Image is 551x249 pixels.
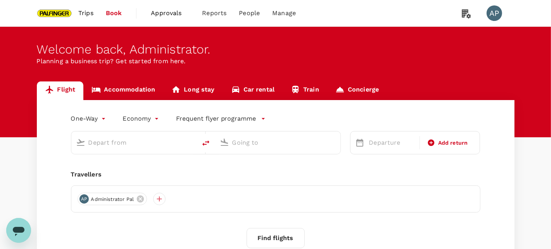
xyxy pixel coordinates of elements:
[369,138,415,147] p: Departure
[197,134,215,152] button: delete
[176,114,256,123] p: Frequent flyer programme
[71,170,480,179] div: Travellers
[438,139,468,147] span: Add return
[232,137,324,149] input: Going to
[88,137,180,149] input: Depart from
[78,193,147,205] div: APAdministrator Pal
[239,9,260,18] span: People
[283,81,327,100] a: Train
[223,81,283,100] a: Car rental
[37,81,84,100] a: Flight
[37,57,515,66] p: Planning a business trip? Get started from here.
[6,218,31,243] iframe: Button to launch messaging window
[151,9,190,18] span: Approvals
[83,81,163,100] a: Accommodation
[272,9,296,18] span: Manage
[86,195,139,203] span: Administrator Pal
[106,9,122,18] span: Book
[37,42,515,57] div: Welcome back , Administrator .
[37,5,73,22] img: Palfinger Asia Pacific Pte Ltd
[163,81,223,100] a: Long stay
[327,81,387,100] a: Concierge
[335,142,337,143] button: Open
[176,114,266,123] button: Frequent flyer programme
[78,9,93,18] span: Trips
[123,112,161,125] div: Economy
[191,142,193,143] button: Open
[247,228,305,248] button: Find flights
[202,9,226,18] span: Reports
[487,5,502,21] div: AP
[71,112,107,125] div: One-Way
[79,194,89,204] div: AP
